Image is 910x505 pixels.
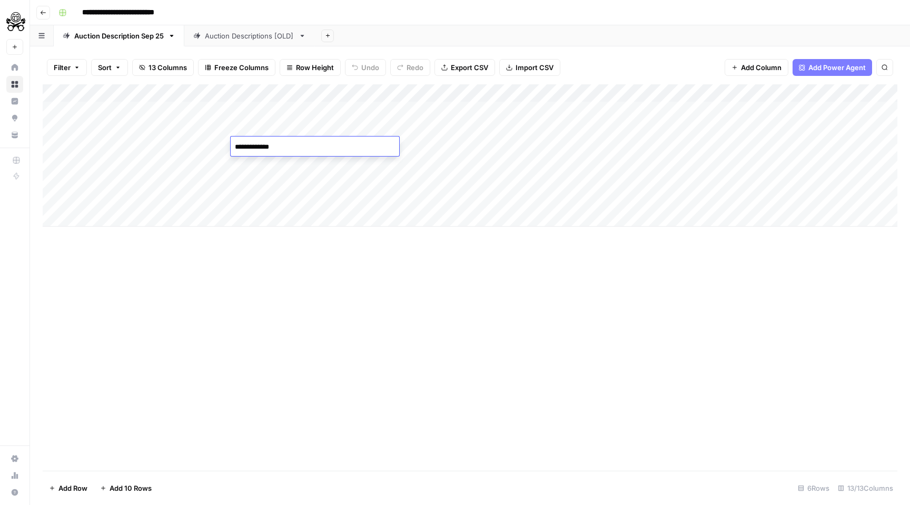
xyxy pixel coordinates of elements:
span: Export CSV [451,62,488,73]
a: Your Data [6,127,23,143]
a: Insights [6,93,23,110]
button: Help + Support [6,484,23,501]
div: 13/13 Columns [834,480,897,497]
div: 6 Rows [794,480,834,497]
span: Redo [407,62,423,73]
button: Add Power Agent [793,59,872,76]
span: Sort [98,62,112,73]
span: Filter [54,62,71,73]
span: Import CSV [516,62,553,73]
button: Add Column [725,59,788,76]
button: Redo [390,59,430,76]
button: Workspace: PistonHeads [6,8,23,35]
button: Add Row [43,480,94,497]
span: Add Column [741,62,782,73]
span: Row Height [296,62,334,73]
button: Undo [345,59,386,76]
span: Freeze Columns [214,62,269,73]
a: Settings [6,450,23,467]
button: Filter [47,59,87,76]
a: Auction Descriptions [OLD] [184,25,315,46]
button: 13 Columns [132,59,194,76]
img: PistonHeads Logo [6,12,25,31]
button: Import CSV [499,59,560,76]
div: Auction Descriptions [OLD] [205,31,294,41]
button: Freeze Columns [198,59,275,76]
button: Export CSV [434,59,495,76]
button: Add 10 Rows [94,480,158,497]
span: Add 10 Rows [110,483,152,493]
div: Auction Description [DATE] [74,31,164,41]
a: Browse [6,76,23,93]
a: Opportunities [6,110,23,127]
span: Add Power Agent [808,62,866,73]
span: 13 Columns [149,62,187,73]
span: Undo [361,62,379,73]
button: Sort [91,59,128,76]
span: Add Row [58,483,87,493]
button: Row Height [280,59,341,76]
a: Home [6,59,23,76]
a: Usage [6,467,23,484]
a: Auction Description [DATE] [54,25,184,46]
